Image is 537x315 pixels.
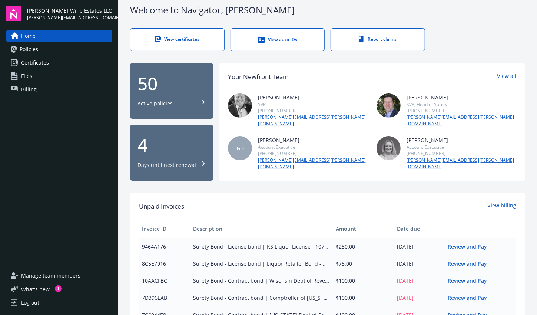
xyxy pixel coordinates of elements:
[228,93,252,118] img: photo
[333,220,394,238] th: Amount
[333,289,394,306] td: $100.00
[258,93,368,101] div: [PERSON_NAME]
[139,238,190,255] td: 9464A176
[6,285,62,293] button: What's new1
[258,144,368,150] div: Account Executive
[21,57,49,69] span: Certificates
[407,101,516,108] div: SVP, Head of Surety
[394,220,445,238] th: Date due
[448,260,493,267] a: Review and Pay
[6,43,112,55] a: Policies
[139,201,184,211] span: Unpaid Invoices
[407,144,516,150] div: Account Executive
[246,36,310,43] div: View auto IDs
[130,28,225,51] a: View certificates
[137,136,206,154] div: 4
[258,136,368,144] div: [PERSON_NAME]
[139,272,190,289] td: 10AACFBC
[394,238,445,255] td: [DATE]
[21,30,36,42] span: Home
[331,28,425,51] a: Report claims
[236,144,244,152] span: GD
[139,220,190,238] th: Invoice ID
[193,294,330,302] span: Surety Bond - Contract bond | Comptroller of [US_STATE] - 107888413
[27,6,112,21] button: [PERSON_NAME] Wine Estates LLC[PERSON_NAME][EMAIL_ADDRESS][DOMAIN_NAME]
[407,150,516,157] div: [PHONE_NUMBER]
[448,294,493,301] a: Review and Pay
[21,70,32,82] span: Files
[448,277,493,284] a: Review and Pay
[6,6,21,21] img: navigator-logo.svg
[6,70,112,82] a: Files
[407,93,516,101] div: [PERSON_NAME]
[407,136,516,144] div: [PERSON_NAME]
[193,243,330,250] span: Surety Bond - License bond | KS Liquor License - 107690603
[394,255,445,272] td: [DATE]
[258,101,368,108] div: SVP
[137,75,206,92] div: 50
[377,93,401,118] img: photo
[55,285,62,292] div: 1
[139,255,190,272] td: 8C5E7916
[407,157,516,170] a: [PERSON_NAME][EMAIL_ADDRESS][PERSON_NAME][DOMAIN_NAME]
[258,114,368,127] a: [PERSON_NAME][EMAIL_ADDRESS][PERSON_NAME][DOMAIN_NAME]
[21,83,37,95] span: Billing
[21,270,80,282] span: Manage team members
[394,289,445,306] td: [DATE]
[27,7,112,14] span: [PERSON_NAME] Wine Estates LLC
[394,272,445,289] td: [DATE]
[21,297,39,309] div: Log out
[346,36,410,42] div: Report claims
[497,72,516,82] a: View all
[21,285,50,293] span: What ' s new
[27,14,112,21] span: [PERSON_NAME][EMAIL_ADDRESS][DOMAIN_NAME]
[6,270,112,282] a: Manage team members
[487,201,516,211] a: View billing
[377,136,401,160] img: photo
[6,83,112,95] a: Billing
[139,289,190,306] td: 7D396EAB
[231,28,325,51] a: View auto IDs
[258,150,368,157] div: [PHONE_NUMBER]
[258,157,368,170] a: [PERSON_NAME][EMAIL_ADDRESS][PERSON_NAME][DOMAIN_NAME]
[258,108,368,114] div: [PHONE_NUMBER]
[333,238,394,255] td: $250.00
[6,57,112,69] a: Certificates
[145,36,209,42] div: View certificates
[333,255,394,272] td: $75.00
[333,272,394,289] td: $100.00
[130,4,525,16] div: Welcome to Navigator , [PERSON_NAME]
[137,161,196,169] div: Days until next renewal
[228,72,289,82] div: Your Newfront Team
[130,125,213,181] button: 4Days until next renewal
[6,30,112,42] a: Home
[20,43,38,55] span: Policies
[407,108,516,114] div: [PHONE_NUMBER]
[193,277,330,285] span: Surety Bond - Contract bond | Wisonsin Dept of Revenue - 107888716
[448,243,493,250] a: Review and Pay
[137,100,173,107] div: Active policies
[190,220,333,238] th: Description
[193,260,330,268] span: Surety Bond - License bond | Liquor Retailer Bond - 107690377
[407,114,516,127] a: [PERSON_NAME][EMAIL_ADDRESS][PERSON_NAME][DOMAIN_NAME]
[130,63,213,119] button: 50Active policies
